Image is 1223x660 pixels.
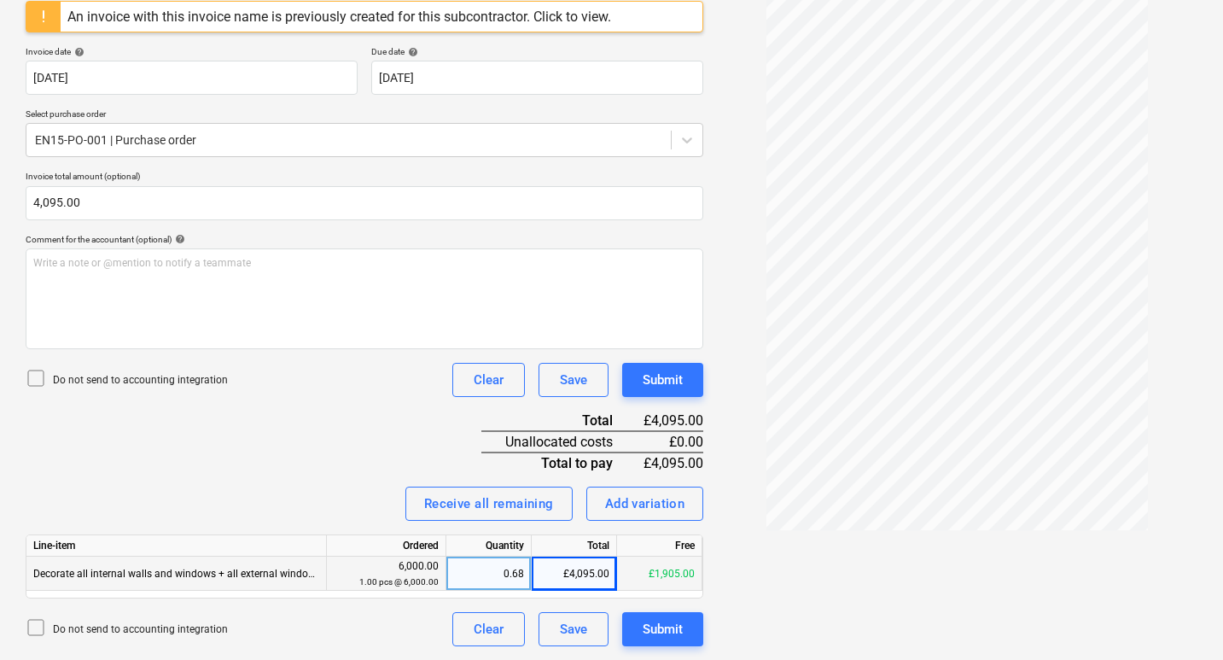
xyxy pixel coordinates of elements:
[539,612,609,646] button: Save
[453,557,524,591] div: 0.68
[586,487,704,521] button: Add variation
[371,61,703,95] input: Due date not specified
[371,46,703,57] div: Due date
[532,557,617,591] div: £4,095.00
[334,558,439,590] div: 6,000.00
[1138,578,1223,660] iframe: Chat Widget
[560,369,587,391] div: Save
[359,577,439,587] small: 1.00 pcs @ 6,000.00
[446,535,532,557] div: Quantity
[26,46,358,57] div: Invoice date
[26,535,327,557] div: Line-item
[53,373,228,388] p: Do not send to accounting integration
[481,453,639,473] div: Total to pay
[327,535,446,557] div: Ordered
[622,612,703,646] button: Submit
[26,234,703,245] div: Comment for the accountant (optional)
[26,186,703,220] input: Invoice total amount (optional)
[481,431,639,453] div: Unallocated costs
[532,535,617,557] div: Total
[26,61,358,95] input: Invoice date not specified
[640,431,704,453] div: £0.00
[617,535,702,557] div: Free
[26,108,703,123] p: Select purchase order
[474,369,504,391] div: Clear
[643,369,683,391] div: Submit
[452,363,525,397] button: Clear
[560,618,587,640] div: Save
[67,9,611,25] div: An invoice with this invoice name is previously created for this subcontractor. Click to view.
[172,234,185,244] span: help
[424,493,554,515] div: Receive all remaining
[405,47,418,57] span: help
[53,622,228,637] p: Do not send to accounting integration
[622,363,703,397] button: Submit
[26,171,703,185] p: Invoice total amount (optional)
[605,493,685,515] div: Add variation
[617,557,702,591] div: £1,905.00
[481,411,639,431] div: Total
[640,411,704,431] div: £4,095.00
[474,618,504,640] div: Clear
[539,363,609,397] button: Save
[405,487,573,521] button: Receive all remaining
[640,453,704,473] div: £4,095.00
[71,47,84,57] span: help
[643,618,683,640] div: Submit
[452,612,525,646] button: Clear
[33,568,321,580] span: Decorate all internal walls and windows + all external windows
